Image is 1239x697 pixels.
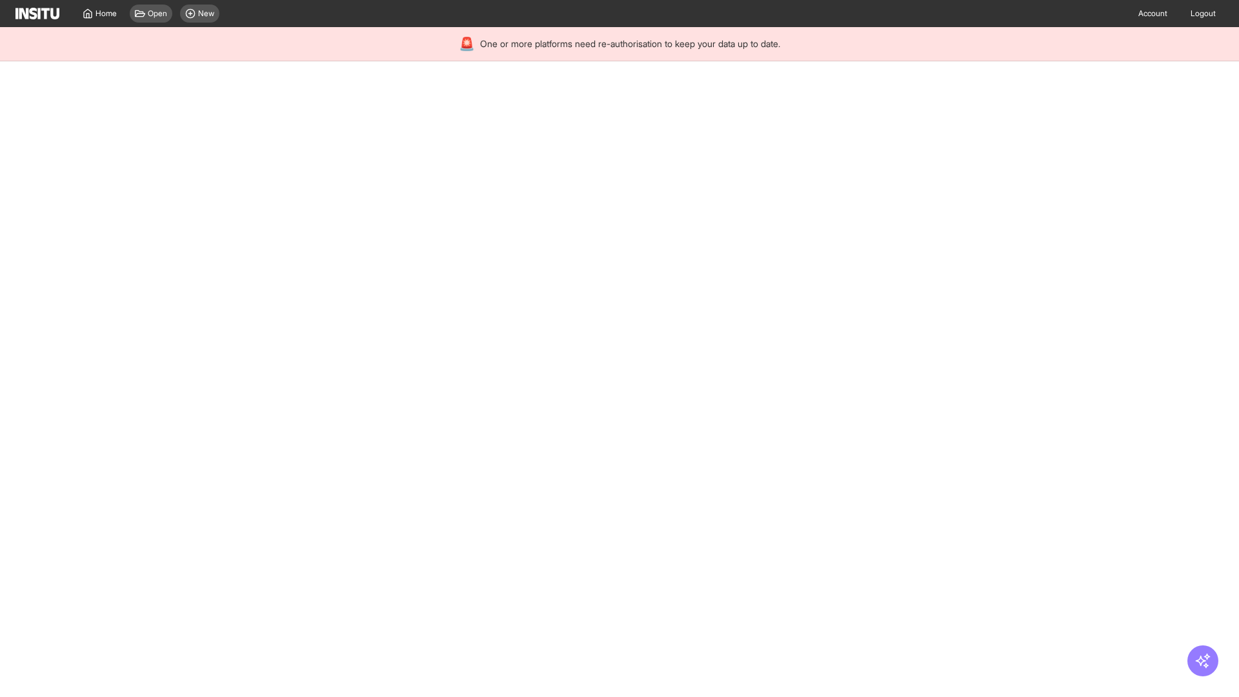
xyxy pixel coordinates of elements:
[459,35,475,53] div: 🚨
[148,8,167,19] span: Open
[15,8,59,19] img: Logo
[480,37,780,50] span: One or more platforms need re-authorisation to keep your data up to date.
[96,8,117,19] span: Home
[198,8,214,19] span: New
